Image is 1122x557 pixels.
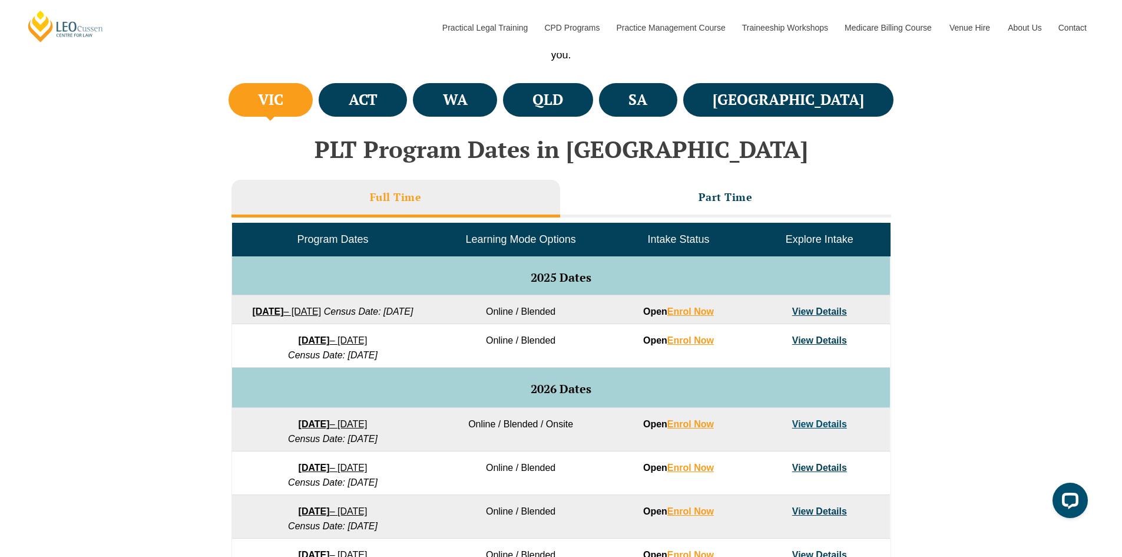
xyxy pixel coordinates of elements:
a: [DATE]– [DATE] [299,463,368,473]
a: [DATE]– [DATE] [299,335,368,345]
a: Enrol Now [667,463,714,473]
td: Online / Blended / Onsite [433,408,608,451]
em: Census Date: [DATE] [324,306,413,317]
a: Practice Management Course [608,2,733,53]
strong: Open [643,335,714,345]
a: View Details [792,306,847,317]
a: Venue Hire [941,2,999,53]
strong: [DATE] [252,306,283,317]
td: Online / Blended [433,324,608,368]
strong: [DATE] [299,463,330,473]
a: View Details [792,335,847,345]
iframe: LiveChat chat widget [1043,478,1093,528]
span: Explore Intake [786,233,853,245]
a: Contact [1050,2,1095,53]
a: Traineeship Workshops [733,2,836,53]
a: Enrol Now [667,335,714,345]
h2: PLT Program Dates in [GEOGRAPHIC_DATA] [226,136,897,162]
a: About Us [999,2,1050,53]
h4: SA [628,90,647,110]
h4: WA [443,90,468,110]
a: [PERSON_NAME] Centre for Law [27,9,105,43]
strong: [DATE] [299,335,330,345]
strong: Open [643,463,714,473]
em: Census Date: [DATE] [288,434,378,444]
span: Learning Mode Options [466,233,576,245]
strong: [DATE] [299,419,330,429]
a: View Details [792,506,847,516]
td: Online / Blended [433,495,608,539]
a: View Details [792,419,847,429]
h4: ACT [349,90,378,110]
a: View Details [792,463,847,473]
a: Medicare Billing Course [836,2,941,53]
a: [DATE]– [DATE] [299,506,368,516]
em: Census Date: [DATE] [288,350,378,360]
em: Census Date: [DATE] [288,477,378,487]
td: Online / Blended [433,295,608,324]
a: CPD Programs [535,2,607,53]
strong: [DATE] [299,506,330,516]
em: Census Date: [DATE] [288,521,378,531]
span: Intake Status [647,233,709,245]
h4: [GEOGRAPHIC_DATA] [713,90,864,110]
a: Enrol Now [667,506,714,516]
h4: VIC [258,90,283,110]
a: Practical Legal Training [433,2,536,53]
a: [DATE]– [DATE] [299,419,368,429]
a: Enrol Now [667,306,714,317]
span: 2025 Dates [531,269,591,285]
h4: QLD [532,90,563,110]
strong: Open [643,506,714,516]
a: [DATE]– [DATE] [252,306,321,317]
h3: Part Time [699,190,753,204]
h3: Full Time [370,190,422,204]
span: Program Dates [297,233,368,245]
span: 2026 Dates [531,381,591,397]
strong: Open [643,419,714,429]
td: Online / Blended [433,451,608,495]
a: Enrol Now [667,419,714,429]
strong: Open [643,306,714,317]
